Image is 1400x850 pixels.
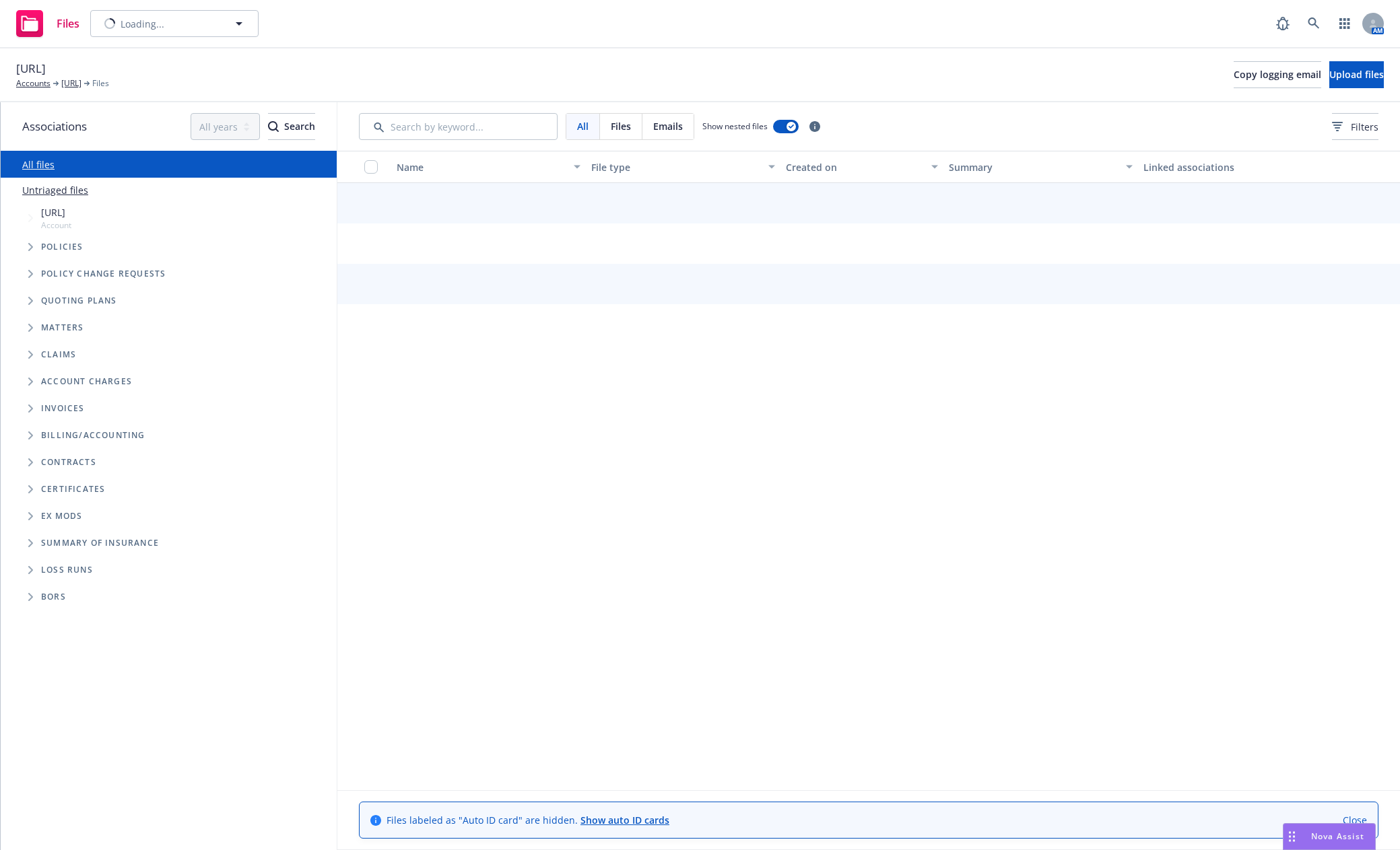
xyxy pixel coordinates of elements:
div: Drag to move [1284,824,1300,849]
a: Files [11,5,85,42]
button: Copy logging email [1234,61,1321,88]
span: Emails [653,119,683,133]
a: Search [1300,10,1327,37]
a: Close [1343,813,1367,827]
span: Account charges [41,378,132,386]
div: Folder Tree Example [1,422,337,610]
span: Claims [41,351,76,359]
span: Upload files [1329,68,1384,81]
span: Associations [22,118,87,135]
div: Summary [949,160,1118,174]
a: [URL] [61,77,81,90]
span: Filters [1351,120,1378,134]
div: File type [591,160,760,174]
span: Ex Mods [41,512,82,520]
a: Switch app [1331,10,1358,37]
span: Policies [41,243,84,251]
button: Loading... [90,10,259,37]
span: Nova Assist [1311,830,1364,842]
span: Files [611,119,631,133]
span: Copy logging email [1234,68,1321,81]
input: Search by keyword... [359,113,558,140]
div: Name [397,160,566,174]
span: Invoices [41,404,85,413]
span: [URL] [16,60,46,77]
div: Search [268,114,315,139]
div: Created on [786,160,923,174]
span: Contracts [41,458,96,466]
span: All [577,119,589,133]
span: Filters [1332,120,1378,134]
span: Loss Runs [41,566,93,574]
input: Select all [364,160,378,174]
span: Quoting plans [41,297,117,305]
a: Untriaged files [22,183,88,197]
span: [URL] [41,205,71,219]
span: Policy change requests [41,270,166,278]
div: Tree Example [1,203,337,422]
span: Account [41,219,71,231]
span: Summary of insurance [41,539,159,547]
span: Files [57,18,79,29]
a: Report a Bug [1269,10,1296,37]
span: Certificates [41,485,105,493]
button: Upload files [1329,61,1384,88]
span: Matters [41,324,84,332]
button: File type [586,151,780,183]
button: Created on [780,151,943,183]
button: Summary [943,151,1138,183]
span: Billing/Accounting [41,431,145,439]
a: All files [22,158,55,171]
button: Nova Assist [1283,823,1376,850]
span: Files [92,77,109,90]
span: Files labeled as "Auto ID card" are hidden. [387,813,669,827]
button: Linked associations [1138,151,1333,183]
a: Show auto ID cards [580,814,669,826]
span: Loading... [121,17,164,31]
button: Name [391,151,586,183]
button: Filters [1332,113,1378,140]
div: Linked associations [1143,160,1327,174]
button: SearchSearch [268,113,315,140]
span: Show nested files [702,120,768,132]
svg: Search [268,121,279,132]
a: Accounts [16,77,51,90]
span: BORs [41,593,66,601]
